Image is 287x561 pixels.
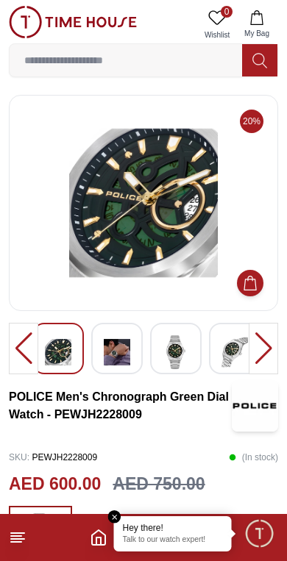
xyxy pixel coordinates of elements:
a: Home [90,529,107,546]
h3: POLICE Men's Chronograph Green Dial Watch - PEWJH2228009 [9,388,232,424]
p: Talk to our watch expert! [123,535,223,546]
span: SKU : [9,452,29,462]
img: ... [9,6,137,38]
span: Wishlist [199,29,235,40]
span: My Bag [238,28,275,39]
img: POLICE Men's Chronograph Green Dial Watch - PEWJH2228009 [45,335,71,369]
img: POLICE Men's Chronograph Green Dial Watch - PEWJH2228009 [222,335,248,369]
img: ... [22,513,59,560]
span: 20% [240,110,263,133]
div: Hey there! [123,522,223,534]
em: Close tooltip [108,510,121,524]
a: 0Wishlist [199,6,235,43]
p: ( In stock ) [229,446,278,468]
h2: AED 600.00 [9,471,101,497]
span: 0 [221,6,233,18]
div: Chat Widget [244,518,276,550]
button: Add to Cart [237,270,263,296]
img: POLICE Men's Chronograph Green Dial Watch - PEWJH2228009 [232,380,278,432]
img: POLICE Men's Chronograph Green Dial Watch - PEWJH2228009 [163,335,189,369]
img: POLICE Men's Chronograph Green Dial Watch - PEWJH2228009 [21,107,266,299]
img: POLICE Men's Chronograph Green Dial Watch - PEWJH2228009 [104,335,130,369]
p: PEWJH2228009 [9,446,97,468]
h3: AED 750.00 [113,471,205,497]
button: My Bag [235,6,278,43]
